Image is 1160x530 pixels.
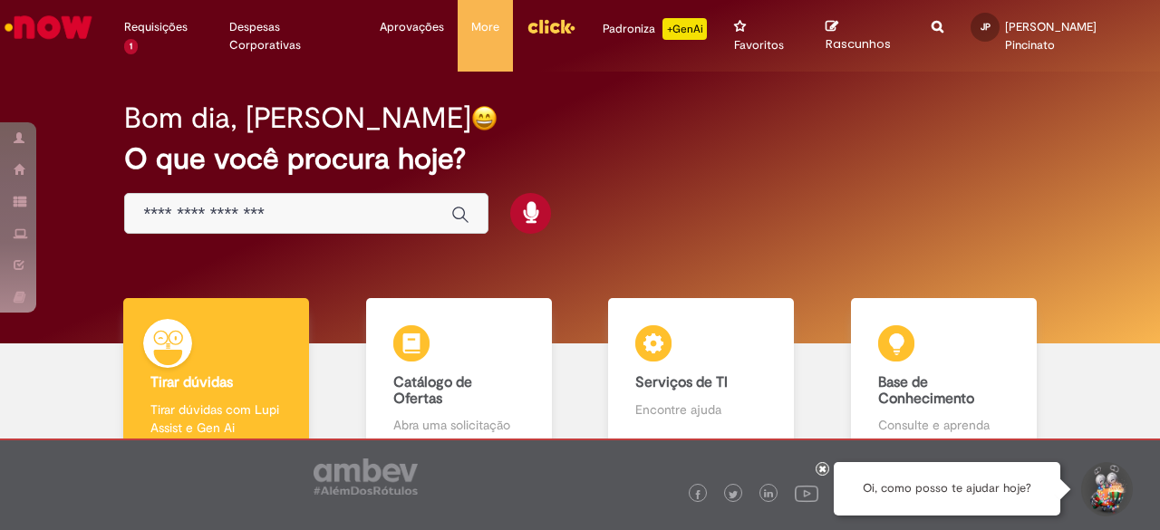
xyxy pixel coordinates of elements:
[124,143,1035,175] h2: O que você procura hoje?
[95,298,338,455] a: Tirar dúvidas Tirar dúvidas com Lupi Assist e Gen Ai
[878,373,974,408] b: Base de Conhecimento
[150,400,282,437] p: Tirar dúvidas com Lupi Assist e Gen Ai
[662,18,707,40] p: +GenAi
[527,13,575,40] img: click_logo_yellow_360x200.png
[834,462,1060,516] div: Oi, como posso te ajudar hoje?
[471,18,499,36] span: More
[314,458,418,495] img: logo_footer_ambev_rotulo_gray.png
[635,373,728,391] b: Serviços de TI
[878,416,1010,434] p: Consulte e aprenda
[603,18,707,40] div: Padroniza
[823,298,1066,455] a: Base de Conhecimento Consulte e aprenda
[338,298,581,455] a: Catálogo de Ofertas Abra uma solicitação
[380,18,444,36] span: Aprovações
[795,481,818,505] img: logo_footer_youtube.png
[580,298,823,455] a: Serviços de TI Encontre ajuda
[826,19,904,53] a: Rascunhos
[471,105,498,131] img: happy-face.png
[1078,462,1133,516] button: Iniciar Conversa de Suporte
[124,102,471,134] h2: Bom dia, [PERSON_NAME]
[124,18,188,36] span: Requisições
[393,373,472,408] b: Catálogo de Ofertas
[150,373,233,391] b: Tirar dúvidas
[229,18,353,54] span: Despesas Corporativas
[393,416,525,434] p: Abra uma solicitação
[635,400,767,419] p: Encontre ajuda
[693,490,702,499] img: logo_footer_facebook.png
[2,9,95,45] img: ServiceNow
[764,489,773,500] img: logo_footer_linkedin.png
[1005,19,1097,53] span: [PERSON_NAME] Pincinato
[981,21,991,33] span: JP
[826,35,891,53] span: Rascunhos
[729,490,738,499] img: logo_footer_twitter.png
[124,39,138,54] span: 1
[734,36,784,54] span: Favoritos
